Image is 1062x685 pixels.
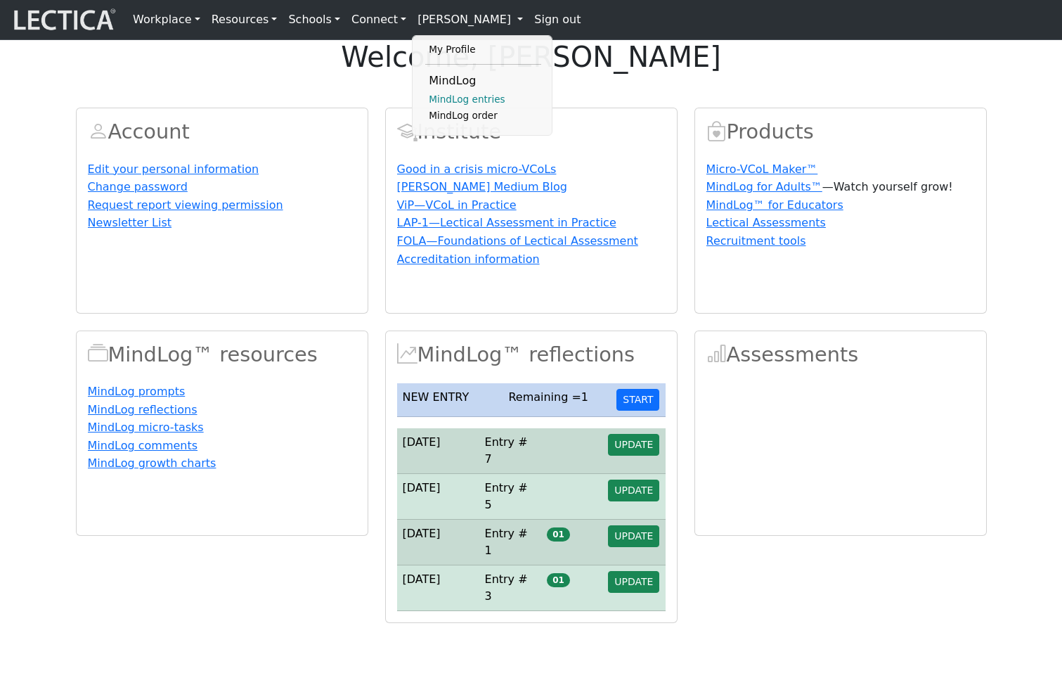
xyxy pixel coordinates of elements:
button: UPDATE [608,434,659,456]
p: —Watch yourself grow! [706,179,975,196]
span: MindLog [397,342,417,366]
a: FOLA—Foundations of Lectical Assessment [397,234,638,248]
span: [DATE] [403,435,441,449]
span: UPDATE [614,530,653,542]
a: Newsletter List [88,216,172,229]
td: Entry # 1 [479,520,542,565]
h2: Assessments [706,342,975,367]
a: Good in a crisis micro-VCoLs [397,162,557,176]
a: Workplace [127,6,206,34]
span: UPDATE [614,439,653,450]
td: Entry # 3 [479,565,542,611]
a: Recruitment tools [706,234,806,248]
span: MindLog™ resources [88,342,108,366]
a: [PERSON_NAME] [412,6,529,34]
td: NEW ENTRY [397,383,503,417]
a: MindLog reflections [88,403,197,416]
a: Change password [88,180,188,193]
a: Resources [206,6,283,34]
h2: Products [706,120,975,144]
h2: Account [88,120,356,144]
a: MindLog comments [88,439,198,452]
a: MindLog for Adults™ [706,180,822,193]
td: Entry # 7 [479,428,542,474]
a: Connect [346,6,412,34]
a: Accreditation information [397,252,540,266]
span: UPDATE [614,576,653,587]
a: MindLog™ for Educators [706,198,843,212]
a: Request report viewing permission [88,198,283,212]
a: [PERSON_NAME] Medium Blog [397,180,567,193]
a: MindLog prompts [88,385,186,398]
span: Assessments [706,342,727,366]
h2: MindLog™ reflections [397,342,666,367]
span: 01 [547,527,569,542]
a: MindLog micro-tasks [88,421,204,434]
li: MindLog [425,70,541,91]
a: MindLog entries [425,91,541,108]
span: [DATE] [403,572,441,586]
a: Sign out [529,6,586,34]
span: 1 [581,390,588,404]
span: Products [706,120,727,143]
a: Edit your personal information [88,162,259,176]
ul: [PERSON_NAME] [425,41,541,124]
button: UPDATE [608,525,659,547]
span: UPDATE [614,485,653,496]
span: Account [397,120,417,143]
a: Micro-VCoL Maker™ [706,162,818,176]
span: Account [88,120,108,143]
a: MindLog order [425,108,541,124]
a: MindLog growth charts [88,456,216,470]
span: [DATE] [403,527,441,540]
td: Entry # 5 [479,474,542,520]
td: Remaining = [503,383,611,417]
a: LAP-1—Lectical Assessment in Practice [397,216,616,229]
img: lecticalive [11,6,116,33]
button: START [616,389,659,411]
span: 01 [547,573,569,587]
a: Lectical Assessments [706,216,826,229]
h2: MindLog™ resources [88,342,356,367]
a: Schools [283,6,346,34]
button: UPDATE [608,571,659,593]
h2: Institute [397,120,666,144]
button: UPDATE [608,480,659,501]
span: [DATE] [403,481,441,494]
a: My Profile [425,41,541,58]
a: ViP—VCoL in Practice [397,198,517,212]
